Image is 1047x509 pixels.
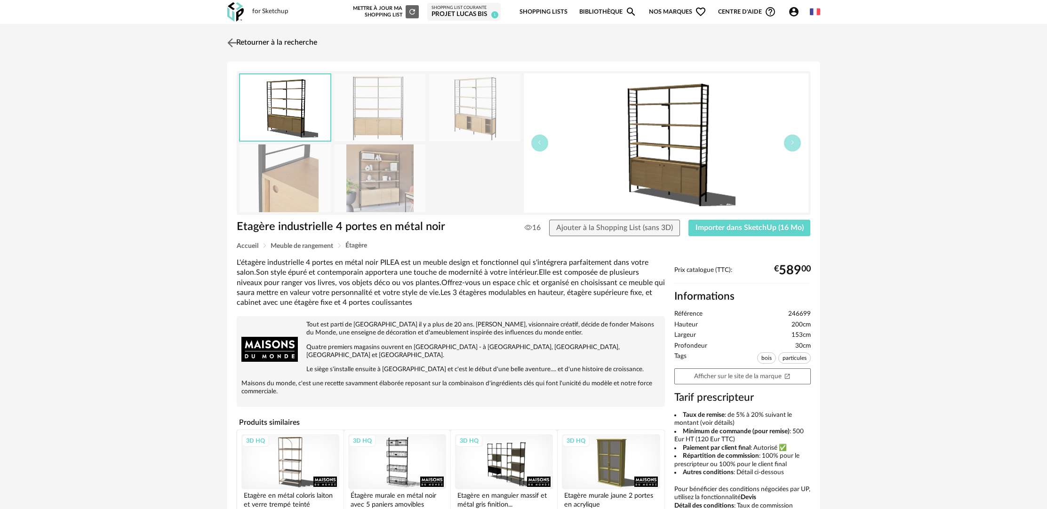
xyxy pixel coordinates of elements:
[795,342,811,350] span: 30cm
[348,489,446,508] div: Étagère murale en métal noir avec 5 paniers amovibles
[674,266,811,284] div: Prix catalogue (TTC):
[683,453,759,459] b: Répartition de commission
[674,368,811,385] a: Afficher sur le site de la marqueOpen In New icon
[688,220,811,237] button: Importer dans SketchUp (16 Mo)
[225,36,239,49] img: svg+xml;base64,PHN2ZyB3aWR0aD0iMjQiIGhlaWdodD0iMjQiIHZpZXdCb3g9IjAgMCAyNCAyNCIgZmlsbD0ibm9uZSIgeG...
[241,321,660,337] p: Tout est parti de [GEOGRAPHIC_DATA] il y a plus de 20 ans. [PERSON_NAME], visionnaire créatif, dé...
[241,321,298,377] img: brand logo
[683,469,734,476] b: Autres conditions
[556,224,673,231] span: Ajouter à la Shopping List (sans 3D)
[562,435,590,447] div: 3D HQ
[625,6,637,17] span: Magnify icon
[429,74,520,141] img: etagere-industrielle-4-portes-en-metal-noir-1000-12-2-246699_4.jpg
[718,6,776,17] span: Centre d'aideHelp Circle Outline icon
[241,366,660,374] p: Le siège s'installe ensuite à [GEOGRAPHIC_DATA] et c'est le début d'une belle aventure.... et d'u...
[674,469,811,477] li: : Détail ci-dessous
[241,380,660,396] p: Maisons du monde, c'est une recette savamment élaborée reposant sur la combinaison d'ingrédients ...
[345,242,367,249] span: Étagère
[491,11,498,18] span: 1
[549,220,680,237] button: Ajouter à la Shopping List (sans 3D)
[788,6,799,17] span: Account Circle icon
[674,290,811,303] h2: Informations
[520,1,567,23] a: Shopping Lists
[674,310,703,318] span: Référence
[271,243,333,249] span: Meuble de rangement
[778,352,811,364] span: particules
[240,144,331,212] img: etagere-industrielle-4-portes-en-metal-noir-1000-12-2-246699_5.jpg
[408,9,416,14] span: Refresh icon
[242,435,269,447] div: 3D HQ
[788,6,804,17] span: Account Circle icon
[227,2,244,22] img: OXP
[455,489,553,508] div: Etagère en manguier massif et métal gris finition...
[252,8,288,16] div: for Sketchup
[240,74,330,141] img: thumbnail.png
[432,5,496,11] div: Shopping List courante
[349,435,376,447] div: 3D HQ
[788,310,811,318] span: 246699
[334,74,425,141] img: etagere-industrielle-4-portes-en-metal-noir-1000-12-2-246699_1.jpg
[674,502,734,509] b: Détail des conditions
[237,258,665,308] div: L'étagère industrielle 4 portes en métal noir PILEA est un meuble design et fonctionnel qui s'int...
[674,391,811,405] h3: Tarif prescripteur
[241,489,339,508] div: Etagère en métal coloris laiton et verre trempé teinté
[456,435,483,447] div: 3D HQ
[810,7,820,17] img: fr
[784,373,791,379] span: Open In New icon
[579,1,637,23] a: BibliothèqueMagnify icon
[683,445,751,451] b: Paiement par client final
[432,10,496,19] div: projet lucas bis
[674,452,811,469] li: : 100% pour le prescripteur ou 100% pour le client final
[674,444,811,453] li: : Autorisé ✅
[674,342,707,350] span: Profondeur
[791,321,811,329] span: 200cm
[432,5,496,19] a: Shopping List courante projet lucas bis 1
[237,243,258,249] span: Accueil
[237,220,471,234] h1: Etagère industrielle 4 portes en métal noir
[649,1,706,23] span: Nos marques
[674,321,698,329] span: Hauteur
[765,6,776,17] span: Help Circle Outline icon
[525,223,541,232] span: 16
[683,412,725,418] b: Taux de remise
[225,32,317,53] a: Retourner à la recherche
[757,352,776,364] span: bois
[674,428,811,444] li: : 500 Eur HT (120 Eur TTC)
[674,411,811,428] li: : de 5% à 20% suivant le montant (voir détails)
[241,343,660,359] p: Quatre premiers magasins ouvrent en [GEOGRAPHIC_DATA] - à [GEOGRAPHIC_DATA], [GEOGRAPHIC_DATA], [...
[674,352,687,366] span: Tags
[695,6,706,17] span: Heart Outline icon
[774,267,811,274] div: € 00
[351,5,419,18] div: Mettre à jour ma Shopping List
[524,73,808,213] img: thumbnail.png
[779,267,801,274] span: 589
[683,428,790,435] b: Minimum de commande (pour remise)
[562,489,660,508] div: Etagère murale jaune 2 portes en acrylique
[674,331,696,340] span: Largeur
[237,242,811,249] div: Breadcrumb
[791,331,811,340] span: 153cm
[695,224,804,231] span: Importer dans SketchUp (16 Mo)
[741,494,756,501] b: Devis
[334,144,425,212] img: etagere-industrielle-4-portes-en-metal-noir-1000-12-2-246699_2.jpg
[237,415,665,429] h4: Produits similaires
